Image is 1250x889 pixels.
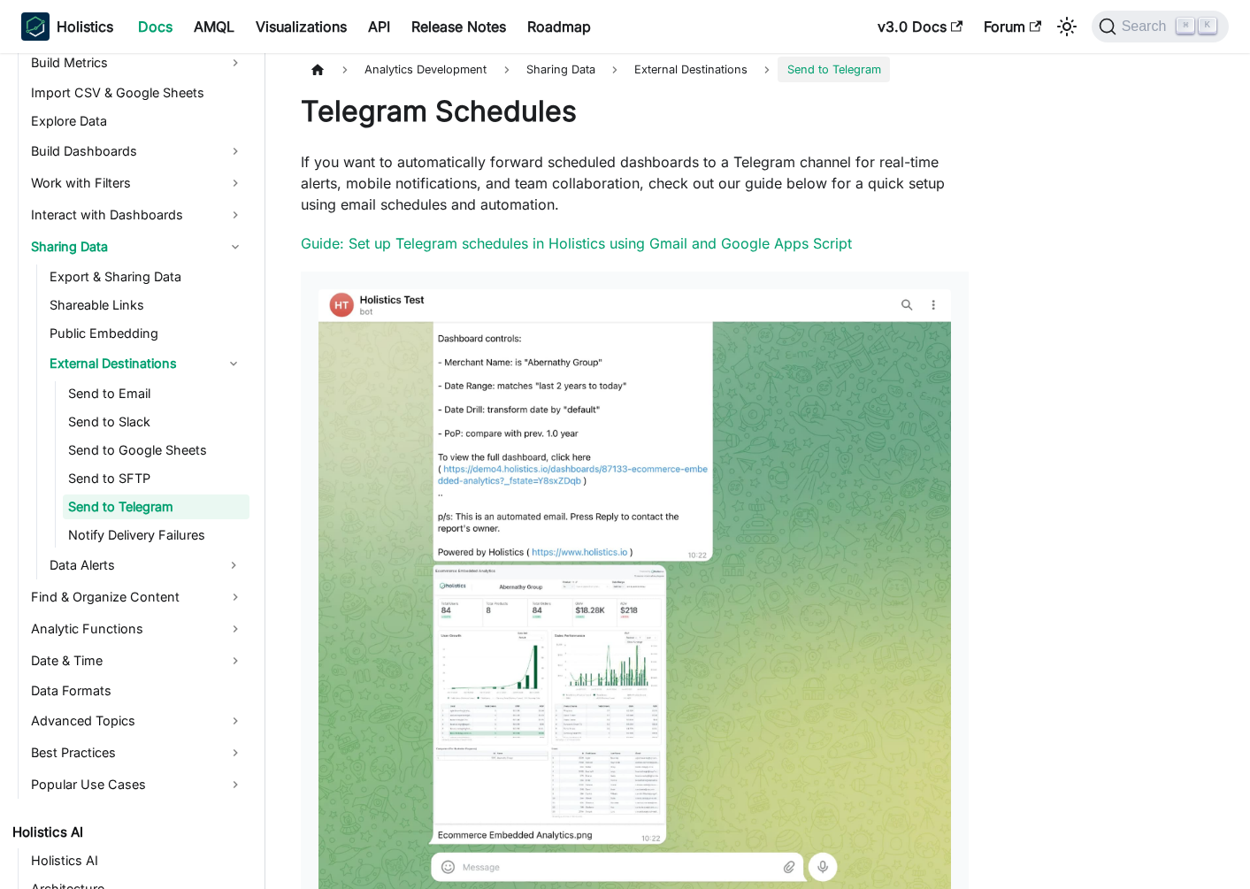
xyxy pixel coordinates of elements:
[1199,18,1216,34] kbd: K
[21,12,50,41] img: Holistics
[1053,12,1081,41] button: Switch between dark and light mode (currently light mode)
[867,12,973,41] a: v3.0 Docs
[26,615,249,643] a: Analytic Functions
[973,12,1052,41] a: Forum
[26,109,249,134] a: Explore Data
[517,12,602,41] a: Roadmap
[44,264,249,289] a: Export & Sharing Data
[63,494,249,519] a: Send to Telegram
[63,381,249,406] a: Send to Email
[634,63,748,76] span: External Destinations
[44,293,249,318] a: Shareable Links
[183,12,245,41] a: AMQL
[26,201,249,229] a: Interact with Dashboards
[26,707,249,735] a: Advanced Topics
[778,57,889,82] span: Send to Telegram
[21,12,113,41] a: HolisticsHolistics
[301,151,969,215] p: If you want to automatically forward scheduled dashboards to a Telegram channel for real-time ale...
[26,678,249,703] a: Data Formats
[57,16,113,37] b: Holistics
[26,770,249,799] a: Popular Use Cases
[26,80,249,105] a: Import CSV & Google Sheets
[26,49,249,77] a: Build Metrics
[1177,18,1194,34] kbd: ⌘
[44,321,249,346] a: Public Embedding
[44,349,218,378] a: External Destinations
[26,739,249,767] a: Best Practices
[1092,11,1229,42] button: Search (Command+K)
[245,12,357,41] a: Visualizations
[63,410,249,434] a: Send to Slack
[401,12,517,41] a: Release Notes
[218,551,249,579] button: Expand sidebar category 'Data Alerts'
[218,349,249,378] button: Collapse sidebar category 'External Destinations'
[63,523,249,548] a: Notify Delivery Failures
[26,583,249,611] a: Find & Organize Content
[357,12,401,41] a: API
[63,438,249,463] a: Send to Google Sheets
[26,169,249,197] a: Work with Filters
[26,647,249,675] a: Date & Time
[1116,19,1177,34] span: Search
[301,94,969,129] h1: Telegram Schedules
[63,466,249,491] a: Send to SFTP
[26,848,249,873] a: Holistics AI
[301,57,334,82] a: Home page
[301,57,969,82] nav: Breadcrumbs
[44,551,218,579] a: Data Alerts
[356,57,495,82] span: Analytics Development
[26,137,249,165] a: Build Dashboards
[301,234,852,252] a: Guide: Set up Telegram schedules in Holistics using Gmail and Google Apps Script
[518,57,604,82] span: Sharing Data
[625,57,756,82] a: External Destinations
[7,820,249,845] a: Holistics AI
[26,233,249,261] a: Sharing Data
[127,12,183,41] a: Docs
